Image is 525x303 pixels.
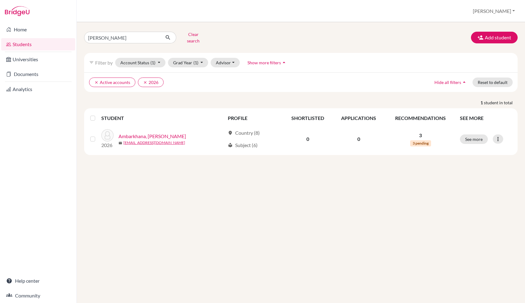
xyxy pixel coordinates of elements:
[484,99,518,106] span: student in total
[138,78,164,87] button: clear2026
[228,130,233,135] span: location_on
[211,58,240,67] button: Advisor
[1,68,75,80] a: Documents
[1,83,75,95] a: Analytics
[101,129,114,142] img: Ambarkhana, Tanmayi
[150,60,155,65] span: (1)
[242,58,292,67] button: Show more filtersarrow_drop_up
[228,143,233,148] span: local_library
[123,140,185,146] a: [EMAIL_ADDRESS][DOMAIN_NAME]
[332,111,385,126] th: APPLICATIONS
[1,53,75,66] a: Universities
[470,5,518,17] button: [PERSON_NAME]
[115,58,165,67] button: Account Status(1)
[168,58,208,67] button: Grad Year(1)
[228,129,260,137] div: Country (8)
[1,275,75,287] a: Help center
[176,30,210,46] button: Clear search
[5,6,29,16] img: Bridge-U
[281,59,287,66] i: arrow_drop_up
[472,78,513,87] button: Reset to default
[461,79,467,85] i: arrow_drop_up
[1,23,75,36] a: Home
[388,132,453,139] p: 3
[283,111,332,126] th: SHORTLISTED
[101,111,224,126] th: STUDENT
[429,78,472,87] button: Hide all filtersarrow_drop_up
[1,289,75,302] a: Community
[332,126,385,153] td: 0
[283,126,332,153] td: 0
[471,32,518,43] button: Add student
[101,142,114,149] p: 2026
[94,80,99,85] i: clear
[89,78,135,87] button: clearActive accounts
[89,60,94,65] i: filter_list
[410,140,431,146] span: 3 pending
[119,133,186,140] a: Ambarkhana, [PERSON_NAME]
[434,80,461,85] span: Hide all filters
[456,111,515,126] th: SEE MORE
[460,134,488,144] button: See more
[385,111,456,126] th: RECOMMENDATIONS
[480,99,484,106] strong: 1
[119,141,122,145] span: mail
[1,38,75,50] a: Students
[247,60,281,65] span: Show more filters
[143,80,147,85] i: clear
[95,60,113,66] span: Filter by
[193,60,198,65] span: (1)
[84,32,160,43] input: Find student by name...
[228,142,258,149] div: Subject (6)
[224,111,283,126] th: PROFILE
